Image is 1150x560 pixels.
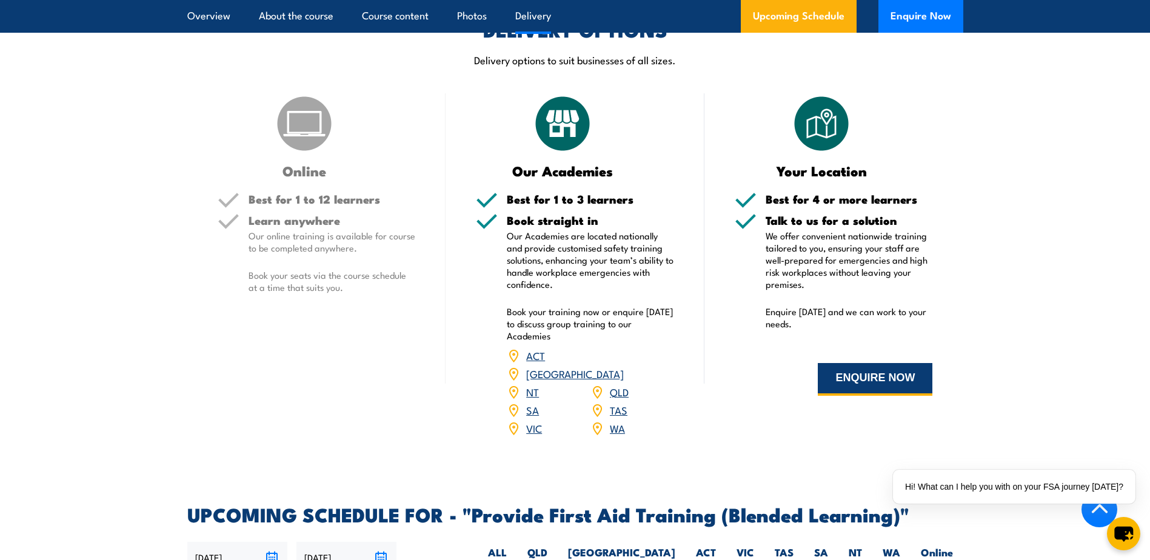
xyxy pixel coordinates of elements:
h3: Your Location [735,164,909,178]
h3: Online [218,164,392,178]
h5: Best for 1 to 12 learners [249,193,416,205]
p: We offer convenient nationwide training tailored to you, ensuring your staff are well-prepared fo... [766,230,933,290]
a: QLD [610,384,629,399]
a: NT [526,384,539,399]
div: Hi! What can I help you with on your FSA journey [DATE]? [893,470,1135,504]
a: TAS [610,402,627,417]
p: Delivery options to suit businesses of all sizes. [187,53,963,67]
h2: UPCOMING SCHEDULE FOR - "Provide First Aid Training (Blended Learning)" [187,505,963,522]
a: SA [526,402,539,417]
a: VIC [526,421,542,435]
h5: Best for 1 to 3 learners [507,193,674,205]
p: Our Academies are located nationally and provide customised safety training solutions, enhancing ... [507,230,674,290]
h5: Book straight in [507,215,674,226]
p: Our online training is available for course to be completed anywhere. [249,230,416,254]
p: Book your training now or enquire [DATE] to discuss group training to our Academies [507,305,674,342]
h5: Talk to us for a solution [766,215,933,226]
h3: Our Academies [476,164,650,178]
h5: Best for 4 or more learners [766,193,933,205]
p: Enquire [DATE] and we can work to your needs. [766,305,933,330]
p: Book your seats via the course schedule at a time that suits you. [249,269,416,293]
a: WA [610,421,625,435]
a: [GEOGRAPHIC_DATA] [526,366,624,381]
h5: Learn anywhere [249,215,416,226]
h2: DELIVERY OPTIONS [483,21,667,38]
a: ACT [526,348,545,362]
button: ENQUIRE NOW [818,363,932,396]
button: chat-button [1107,517,1140,550]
